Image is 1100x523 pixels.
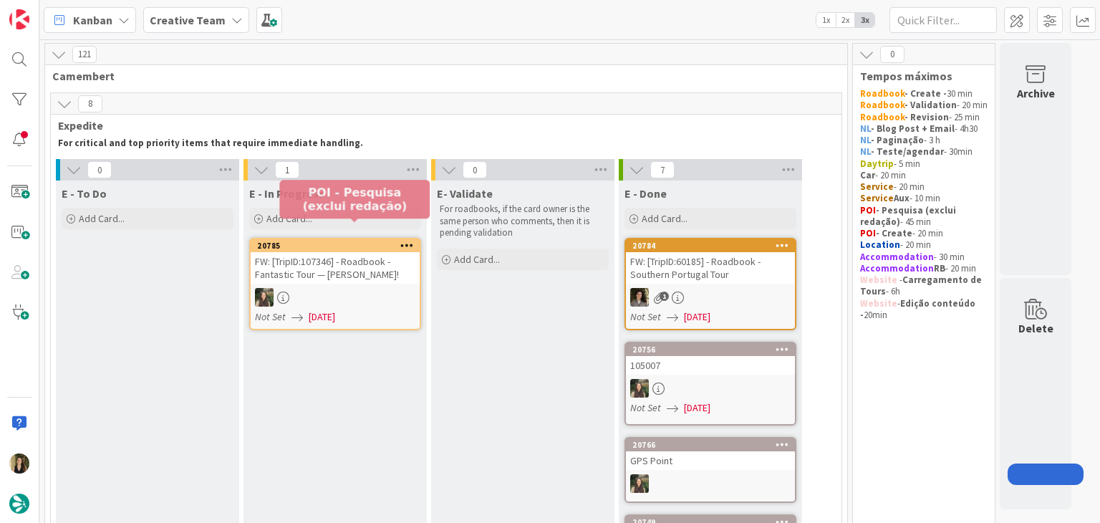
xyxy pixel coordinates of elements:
span: E- Validate [437,186,493,201]
div: 20756 [632,345,795,355]
p: - 20 min [860,170,988,181]
strong: - Teste/agendar [871,145,944,158]
div: 20766GPS Point [626,438,795,470]
strong: - Pesquisa (exclui redação) [860,204,958,228]
span: 1x [816,13,836,27]
h5: POI - Pesquisa (exclui redação) [285,186,424,213]
span: E - Done [624,186,667,201]
span: Add Card... [642,212,687,225]
i: Not Set [630,401,661,414]
p: - 20 min [860,100,988,111]
span: Kanban [73,11,112,29]
span: 8 [78,95,102,112]
p: - 25 min [860,112,988,123]
p: - 20 min [860,181,988,193]
p: - 30 min [860,251,988,263]
div: 20785 [257,241,420,251]
div: MS [626,288,795,307]
p: 30 min [860,88,988,100]
strong: Website [860,297,897,310]
i: Not Set [255,310,286,323]
strong: Edição conteúdo - [860,297,978,321]
div: 20785FW: [TripID:107346] - Roadbook - Fantastic Tour — [PERSON_NAME]! [251,239,420,284]
strong: Location [860,239,900,251]
p: For roadbooks, if the card owner is the same person who comments, then it is pending validation [440,203,606,239]
div: IG [626,379,795,398]
strong: POI [860,204,876,216]
span: 0 [463,161,487,178]
div: 20784 [632,241,795,251]
strong: Roadbook [860,111,904,123]
p: - 20 min [860,263,988,274]
span: 0 [880,46,904,63]
strong: - Blog Post + Email [871,123,955,135]
p: - 4h30 [860,123,988,135]
strong: Aux [894,192,910,204]
div: 20784FW: [TripID:60185] - Roadbook - Southern Portugal Tour [626,239,795,284]
div: IG [251,288,420,307]
div: 20766 [626,438,795,451]
strong: Car [860,169,875,181]
a: 20785FW: [TripID:107346] - Roadbook - Fantastic Tour — [PERSON_NAME]!IGNot Set[DATE] [249,238,421,330]
p: - 45 min [860,205,988,229]
strong: Roadbook [860,87,904,100]
strong: Carregamento de Tours [860,274,984,297]
span: Add Card... [454,253,500,266]
span: Camembert [52,69,829,83]
div: Delete [1018,320,1053,337]
strong: - Revision [904,111,949,123]
strong: NL [860,134,871,146]
p: - 3 h [860,135,988,146]
i: Not Set [630,310,661,323]
input: Quick Filter... [889,7,997,33]
p: - 20 min [860,228,988,239]
img: IG [630,379,649,398]
span: [DATE] [684,310,710,325]
span: [DATE] [309,310,335,325]
a: 20766GPS PointIG [624,437,796,503]
p: - 20 min [860,239,988,251]
strong: NL [860,123,871,135]
span: 3x [855,13,874,27]
a: 20756105007IGNot Set[DATE] [624,342,796,426]
div: 20756105007 [626,343,795,375]
strong: POI [860,227,876,239]
p: - 10 min [860,193,988,204]
img: avatar [9,494,29,514]
strong: Service [860,181,894,193]
strong: For critical and top priority items that require immediate handling. [58,137,363,149]
span: 1 [275,161,299,178]
a: 20784FW: [TripID:60185] - Roadbook - Southern Portugal TourMSNot Set[DATE] [624,238,796,330]
strong: RB [934,262,945,274]
div: 105007 [626,356,795,375]
div: 20756 [626,343,795,356]
span: E - In Progress [249,186,324,201]
div: FW: [TripID:107346] - Roadbook - Fantastic Tour — [PERSON_NAME]! [251,252,420,284]
strong: Roadbook [860,99,904,111]
div: FW: [TripID:60185] - Roadbook - Southern Portugal Tour [626,252,795,284]
div: GPS Point [626,451,795,470]
b: Creative Team [150,13,226,27]
div: Archive [1017,85,1055,102]
span: Add Card... [266,212,312,225]
strong: Daytrip [860,158,894,170]
span: Tempos máximos [860,69,977,83]
p: - - 6h [860,274,988,298]
span: Add Card... [79,212,125,225]
p: - 5 min [860,158,988,170]
span: 2x [836,13,855,27]
strong: Accommodation [860,262,934,274]
div: 20766 [632,440,795,450]
div: 20785 [251,239,420,252]
div: IG [626,474,795,493]
strong: - Paginação [871,134,924,146]
strong: - Create - [904,87,947,100]
span: E - To Do [62,186,107,201]
strong: Service [860,192,894,204]
span: Expedite [58,118,824,133]
strong: Website [860,274,897,286]
img: IG [630,474,649,493]
strong: Accommodation [860,251,934,263]
strong: - Validation [904,99,957,111]
img: IG [255,288,274,307]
